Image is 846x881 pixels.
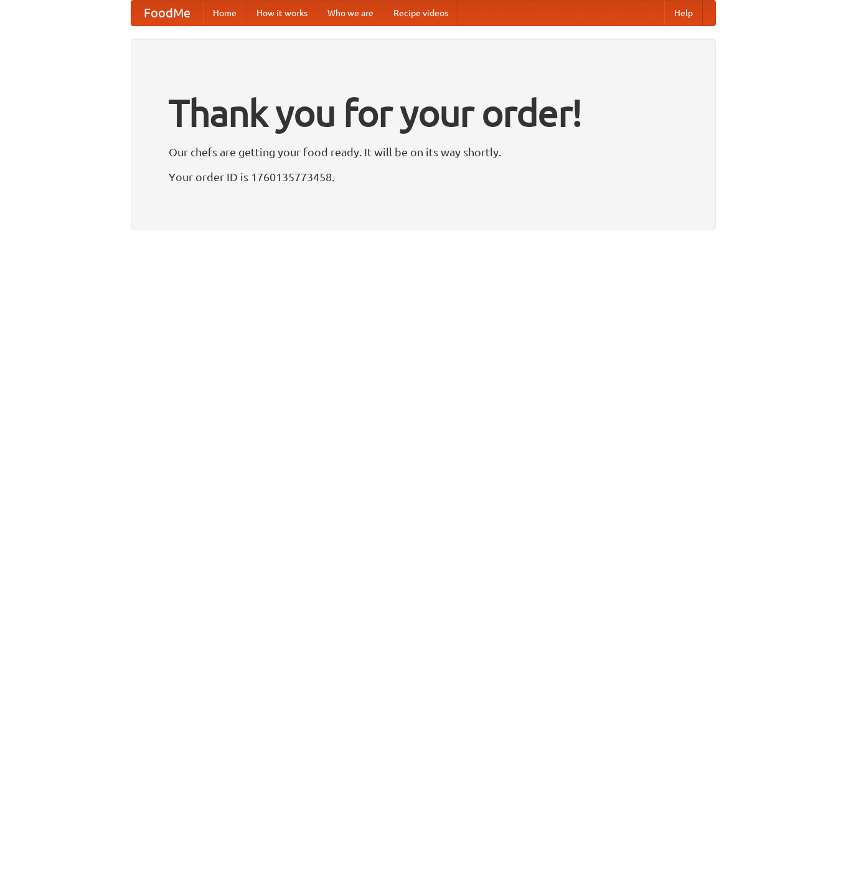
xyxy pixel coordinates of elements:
a: Help [664,1,703,26]
a: FoodMe [131,1,203,26]
a: Recipe videos [383,1,458,26]
a: How it works [247,1,317,26]
a: Home [203,1,247,26]
p: Our chefs are getting your food ready. It will be on its way shortly. [169,143,678,161]
p: Your order ID is 1760135773458. [169,167,678,186]
h1: Thank you for your order! [169,83,678,143]
a: Who we are [317,1,383,26]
